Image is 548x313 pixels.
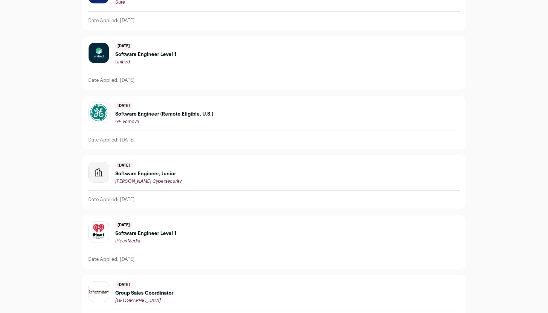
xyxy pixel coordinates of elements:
[89,43,109,63] img: ea1a8d198b004e0fde8585fee8ebcbc661292257382bd4c62f03e9a3f19dd9f3.jpg
[115,102,132,110] span: [DATE]
[88,18,135,24] p: Date Applied: [DATE]
[115,51,176,57] span: Software Engineer Level 1
[89,162,109,182] img: company-logo-placeholder-414d4e2ec0e2ddebbe968bf319fdfe5acfe0c9b87f798d344e800bc9a89632a0.png
[88,137,135,143] p: Date Applied: [DATE]
[115,221,132,229] span: [DATE]
[82,96,466,149] a: [DATE] Software Engineer (Remote Eligible, U.S.) GE Vernova Date Applied: [DATE]
[82,215,466,268] a: [DATE] Software Engineer Level 1 iHeartMedia Date Applied: [DATE]
[115,230,176,236] span: Software Engineer Level 1
[115,298,161,303] span: [GEOGRAPHIC_DATA]
[115,179,182,184] span: [PERSON_NAME] Cybersecurity
[115,111,213,117] span: Software Engineer (Remote Eligible, U.S.)
[115,119,139,124] span: GE Vernova
[115,42,132,50] span: [DATE]
[115,171,182,177] span: Software Engineer, Junior
[88,197,135,203] p: Date Applied: [DATE]
[115,239,140,243] span: iHeartMedia
[89,289,109,294] img: 4c9bf9fc898b4bc54188b619f85640bcfc5d9c8e08607cc60a92c9ab08d0239b.png
[115,281,132,289] span: [DATE]
[115,162,132,169] span: [DATE]
[89,102,109,123] img: d69e30a75083e4a81999ff755818ac566dc11e6f5f51a8612df42de7a8a2f3f7
[88,77,135,83] p: Date Applied: [DATE]
[115,290,173,296] span: Group Sales Coordinator
[88,256,135,262] p: Date Applied: [DATE]
[82,156,466,209] a: [DATE] Software Engineer, Junior [PERSON_NAME] Cybersecurity Date Applied: [DATE]
[115,60,130,64] span: Unified
[82,36,466,89] a: [DATE] Software Engineer Level 1 Unified Date Applied: [DATE]
[89,222,109,242] img: 2ce969357a629901096ebcccec86264841f8b1676912f148ef2d1fbf5b2c80af.jpg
